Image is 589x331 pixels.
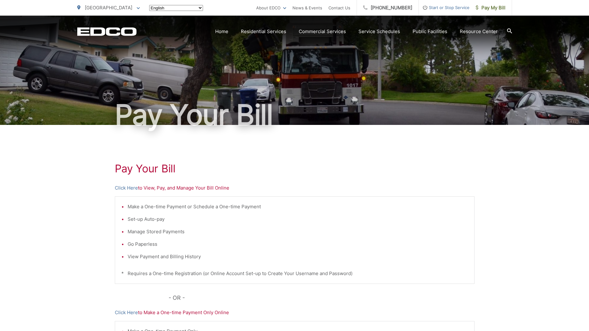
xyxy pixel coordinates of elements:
p: to Make a One-time Payment Only Online [115,309,475,316]
a: Public Facilities [413,28,447,35]
select: Select a language [149,5,203,11]
a: EDCD logo. Return to the homepage. [77,27,137,36]
h1: Pay Your Bill [115,162,475,175]
a: Service Schedules [358,28,400,35]
li: Manage Stored Payments [128,228,468,235]
a: Home [215,28,228,35]
a: Residential Services [241,28,286,35]
h1: Pay Your Bill [77,99,512,131]
span: Pay My Bill [476,4,505,12]
a: Resource Center [460,28,498,35]
p: * Requires a One-time Registration (or Online Account Set-up to Create Your Username and Password) [121,270,468,277]
li: View Payment and Billing History [128,253,468,260]
a: Click Here [115,184,138,192]
li: Go Paperless [128,240,468,248]
li: Set-up Auto-pay [128,215,468,223]
p: - OR - [169,293,475,303]
a: Click Here [115,309,138,316]
p: to View, Pay, and Manage Your Bill Online [115,184,475,192]
a: About EDCO [256,4,286,12]
a: Commercial Services [299,28,346,35]
span: [GEOGRAPHIC_DATA] [85,5,132,11]
a: News & Events [292,4,322,12]
a: Contact Us [328,4,350,12]
li: Make a One-time Payment or Schedule a One-time Payment [128,203,468,210]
